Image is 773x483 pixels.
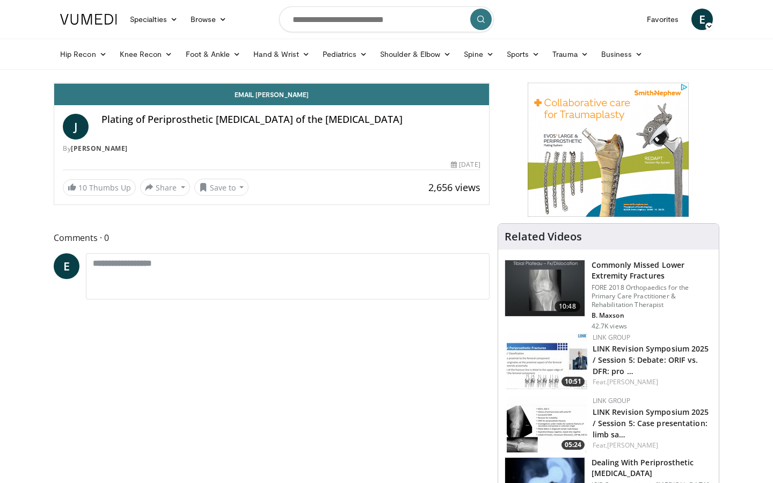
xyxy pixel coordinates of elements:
[592,457,712,479] h3: Dealing With Periprosthetic [MEDICAL_DATA]
[123,9,184,30] a: Specialties
[140,179,190,196] button: Share
[54,84,489,105] a: Email [PERSON_NAME]
[179,43,247,65] a: Foot & Ankle
[451,160,480,170] div: [DATE]
[316,43,374,65] a: Pediatrics
[505,230,582,243] h4: Related Videos
[63,144,480,153] div: By
[592,283,712,309] p: FORE 2018 Orthopaedics for the Primary Care Practitioner & Rehabilitation Therapist
[607,441,658,450] a: [PERSON_NAME]
[561,440,585,450] span: 05:24
[593,333,631,342] a: LINK Group
[60,14,117,25] img: VuMedi Logo
[546,43,595,65] a: Trauma
[500,43,546,65] a: Sports
[54,253,79,279] a: E
[247,43,316,65] a: Hand & Wrist
[640,9,685,30] a: Favorites
[54,43,113,65] a: Hip Recon
[507,396,587,452] a: 05:24
[184,9,234,30] a: Browse
[507,333,587,389] a: 10:51
[505,260,712,331] a: 10:48 Commonly Missed Lower Extremity Fractures FORE 2018 Orthopaedics for the Primary Care Pract...
[528,83,689,217] iframe: Advertisement
[78,182,87,193] span: 10
[592,311,712,320] p: B. Maxson
[54,231,490,245] span: Comments 0
[555,301,580,312] span: 10:48
[593,441,710,450] div: Feat.
[279,6,494,32] input: Search topics, interventions
[595,43,650,65] a: Business
[505,260,585,316] img: 4aa379b6-386c-4fb5-93ee-de5617843a87.150x105_q85_crop-smart_upscale.jpg
[593,377,710,387] div: Feat.
[71,144,128,153] a: [PERSON_NAME]
[194,179,249,196] button: Save to
[63,179,136,196] a: 10 Thumbs Up
[63,114,89,140] a: J
[561,377,585,386] span: 10:51
[113,43,179,65] a: Knee Recon
[101,114,480,126] h4: Plating of Periprosthetic [MEDICAL_DATA] of the [MEDICAL_DATA]
[507,396,587,452] img: 1abc8f85-94d1-4a82-af5d-eafa9bee419a.150x105_q85_crop-smart_upscale.jpg
[592,260,712,281] h3: Commonly Missed Lower Extremity Fractures
[593,343,709,376] a: LINK Revision Symposium 2025 / Session 5: Debate: ORIF vs. DFR: pro …
[593,407,709,440] a: LINK Revision Symposium 2025 / Session 5: Case presentation: limb sa…
[593,396,631,405] a: LINK Group
[374,43,457,65] a: Shoulder & Elbow
[457,43,500,65] a: Spine
[428,181,480,194] span: 2,656 views
[507,333,587,389] img: 396c6a47-3b7d-4d3c-a899-9817386b0f12.150x105_q85_crop-smart_upscale.jpg
[592,322,627,331] p: 42.7K views
[691,9,713,30] a: E
[54,83,489,84] video-js: Video Player
[607,377,658,386] a: [PERSON_NAME]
